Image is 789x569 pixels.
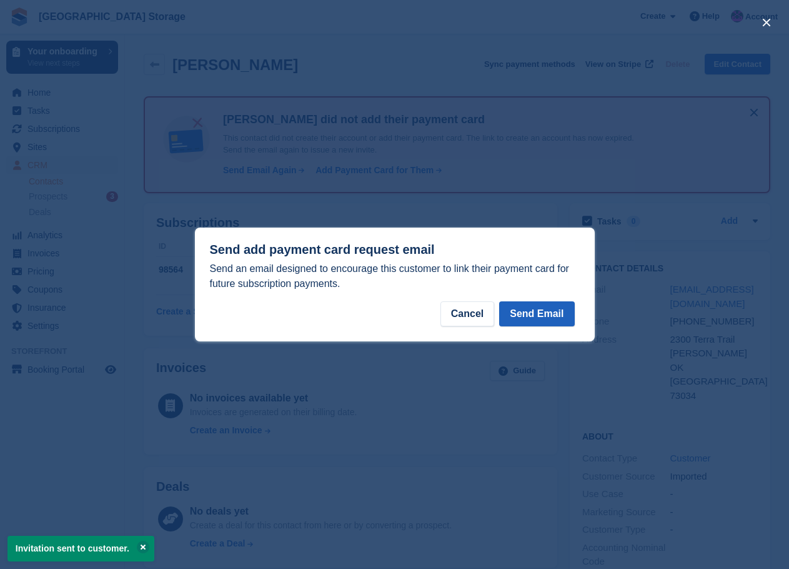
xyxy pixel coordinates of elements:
h1: Send add payment card request email [210,243,580,257]
div: Cancel [440,301,494,326]
p: Send an email designed to encourage this customer to link their payment card for future subscript... [210,261,580,291]
button: Send Email [499,301,574,326]
button: close [757,13,777,33]
p: Invitation sent to customer. [7,536,154,561]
